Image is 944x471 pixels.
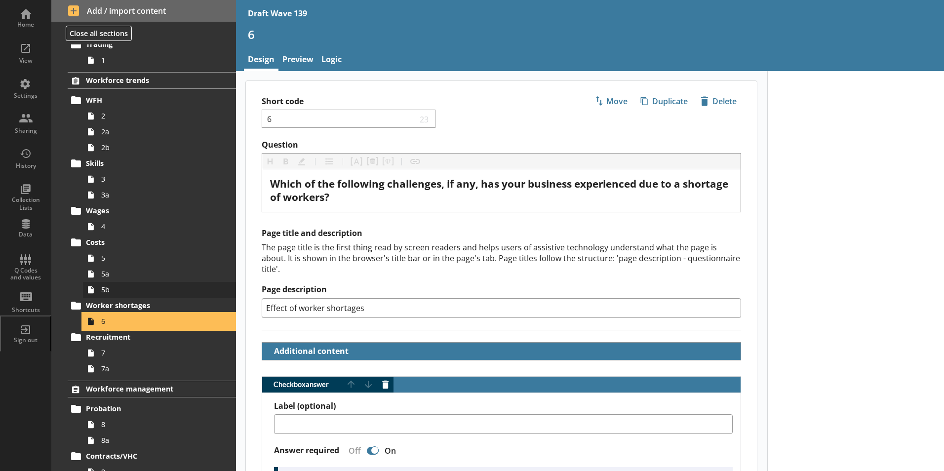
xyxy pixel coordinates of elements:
li: Recruitment77a [72,329,236,377]
a: Recruitment [68,329,236,345]
div: Collection Lists [8,196,43,211]
label: Question [262,140,741,150]
a: 5b [83,282,236,298]
span: 23 [418,114,432,123]
a: Probation [68,401,236,417]
button: Close all sections [66,26,132,41]
span: 7a [101,364,211,373]
button: Delete [696,93,741,110]
span: 6 [101,316,211,326]
a: Worker shortages [68,298,236,314]
div: The page title is the first thing read by screen readers and helps users of assistive technology ... [262,242,741,275]
span: 4 [101,222,211,231]
a: Costs [68,235,236,250]
span: 5 [101,253,211,263]
span: Checkbox answer [262,381,343,388]
a: 2b [83,140,236,156]
a: 7a [83,361,236,377]
span: Skills [86,158,207,168]
div: Home [8,21,43,29]
span: Delete [697,93,741,109]
span: 2b [101,143,211,152]
a: Skills [68,156,236,171]
li: Probation88a [72,401,236,448]
span: 3 [101,174,211,184]
a: 6 [83,314,236,329]
span: Which of the following challenges, if any, has your business experienced due to a shortage of wor... [270,177,731,204]
label: Page description [262,284,741,295]
span: 2a [101,127,211,136]
a: Design [244,50,278,71]
li: Worker shortages6 [72,298,236,329]
div: View [8,57,43,65]
a: Workforce trends [68,72,236,89]
a: 3a [83,187,236,203]
span: Costs [86,237,207,247]
li: WFH22a2b [72,92,236,156]
a: Trading [68,37,236,52]
li: Costs55a5b [72,235,236,298]
span: Probation [86,404,207,413]
span: 2 [101,111,211,120]
div: Draft Wave 139 [248,8,307,19]
div: On [381,445,404,456]
a: 2a [83,124,236,140]
div: Shortcuts [8,306,43,314]
div: Sharing [8,127,43,135]
span: 8 [101,420,211,429]
a: WFH [68,92,236,108]
span: Trading [86,39,207,49]
span: WFH [86,95,207,105]
h2: Page title and description [262,228,741,238]
span: Wages [86,206,207,215]
div: Off [341,445,365,456]
a: Preview [278,50,317,71]
span: Recruitment [86,332,207,342]
a: 1 [83,52,236,68]
li: Trading1 [72,37,236,68]
div: Settings [8,92,43,100]
a: 2 [83,108,236,124]
a: 3 [83,171,236,187]
span: 5b [101,285,211,294]
span: 3a [101,190,211,199]
div: Data [8,231,43,238]
span: Move [590,93,631,109]
a: 4 [83,219,236,235]
a: 5 [83,250,236,266]
li: Skills33a [72,156,236,203]
a: 5a [83,266,236,282]
span: Worker shortages [86,301,207,310]
label: Label (optional) [274,401,733,411]
button: Additional content [266,343,351,360]
label: Answer required [274,445,339,456]
button: Duplicate [636,93,692,110]
a: Logic [317,50,346,71]
span: 1 [101,55,211,65]
button: Delete answer [378,377,393,392]
li: Wages4 [72,203,236,235]
div: History [8,162,43,170]
button: Move [590,93,632,110]
span: Workforce management [86,384,207,393]
span: 5a [101,269,211,278]
div: Sign out [8,336,43,344]
span: Duplicate [636,93,692,109]
span: 8a [101,435,211,445]
a: Wages [68,203,236,219]
a: Workforce management [68,381,236,397]
a: 8a [83,432,236,448]
li: Workforce trendsWFH22a2bSkills33aWages4Costs55a5bWorker shortages6Recruitment77a [51,72,236,377]
label: Short code [262,96,502,107]
a: Contracts/VHC [68,448,236,464]
span: 7 [101,348,211,357]
div: Q Codes and values [8,267,43,281]
a: 7 [83,345,236,361]
h1: 6 [248,27,932,42]
span: Add / import content [68,5,220,16]
span: Contracts/VHC [86,451,207,461]
div: Question [270,177,733,204]
span: Workforce trends [86,76,207,85]
a: 8 [83,417,236,432]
